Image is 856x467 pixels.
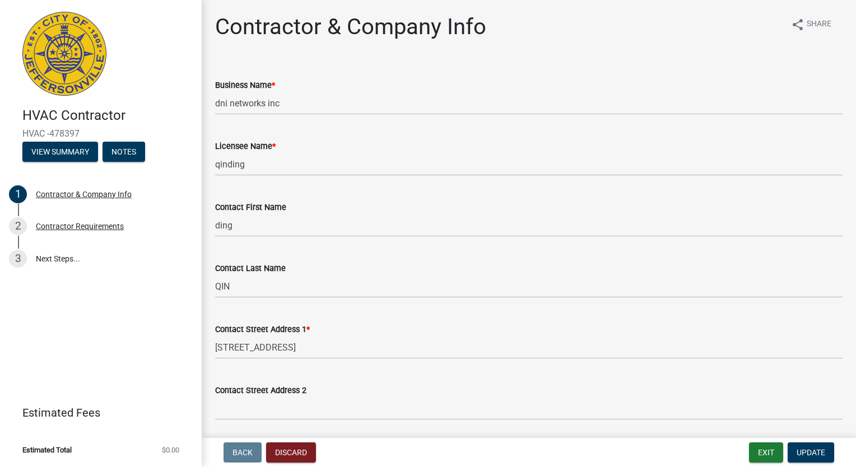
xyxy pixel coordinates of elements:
div: Contractor & Company Info [36,190,132,198]
label: Contact Street Address 2 [215,387,306,395]
h1: Contractor & Company Info [215,13,486,40]
div: 1 [9,185,27,203]
label: Business Name [215,82,275,90]
span: Back [232,448,253,457]
span: $0.00 [162,446,179,454]
div: 2 [9,217,27,235]
span: HVAC -478397 [22,128,179,139]
label: Contact Street Address 1 [215,326,310,334]
wm-modal-confirm: Notes [103,148,145,157]
label: Contact First Name [215,204,286,212]
img: City of Jeffersonville, Indiana [22,12,106,96]
wm-modal-confirm: Summary [22,148,98,157]
span: Update [797,448,825,457]
i: share [791,18,804,31]
a: Estimated Fees [9,401,184,424]
span: Estimated Total [22,446,72,454]
button: Back [224,442,262,463]
label: Licensee Name [215,143,276,151]
div: Contractor Requirements [36,222,124,230]
button: Discard [266,442,316,463]
button: Update [788,442,834,463]
button: View Summary [22,142,98,162]
div: 3 [9,250,27,268]
button: Notes [103,142,145,162]
label: Contact Last Name [215,265,286,273]
button: shareShare [782,13,840,35]
h4: HVAC Contractor [22,108,193,124]
button: Exit [749,442,783,463]
span: Share [807,18,831,31]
